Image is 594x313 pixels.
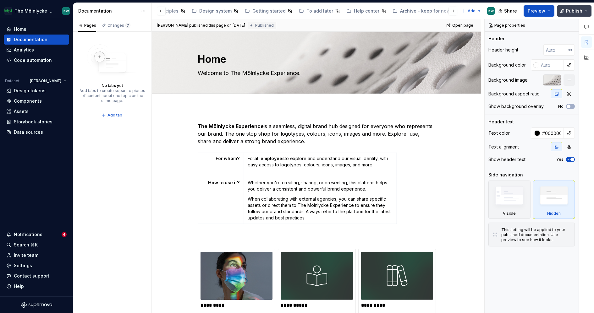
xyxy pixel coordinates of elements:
[501,227,571,242] div: This setting will be applied to your published documentation. Use preview to see how it looks.
[4,45,69,55] a: Analytics
[5,78,19,84] div: Dataset
[196,68,434,78] textarea: Welcome to The Mölnlycke Experience.
[4,7,12,15] img: 91fb9bbd-befe-470e-ae9b-8b56c3f0f44a.png
[248,180,393,192] p: Whether you're creating, sharing, or presenting, this platform helps you deliver a consistent and...
[4,240,69,250] button: Search ⌘K
[4,250,69,260] a: Invite team
[528,8,545,14] span: Preview
[189,6,241,16] a: Design system
[488,8,494,13] div: KW
[488,156,525,163] div: Show header text
[14,36,47,43] div: Documentation
[4,127,69,137] a: Data sources
[524,5,554,17] button: Preview
[361,252,433,300] img: 3e67d505-008d-4767-b21a-4fc321c80d8e.png
[1,4,72,18] button: The Mölnlycke ExperienceKW
[533,181,575,219] div: Hidden
[543,44,568,56] input: Auto
[460,7,483,15] button: Add
[21,302,52,308] a: Supernova Logo
[14,129,43,135] div: Data sources
[27,77,69,85] button: [PERSON_NAME]
[296,6,343,16] a: To add later
[216,156,240,161] strong: For whom?
[14,231,42,238] div: Notifications
[488,103,544,110] div: Show background overlay
[78,8,138,14] div: Documentation
[198,122,435,145] p: is a seamless, digital brand hub designed for everyone who represents our brand. The one stop sho...
[488,91,540,97] div: Background aspect ratio
[189,23,245,28] div: published this page on [DATE]
[306,8,333,14] div: To add later
[14,119,52,125] div: Storybook stories
[14,26,26,32] div: Home
[242,6,295,16] a: Getting started
[248,196,393,221] p: When collaborating with external agencies, you can share specific assets or direct them to The Mö...
[488,172,523,178] div: Side navigation
[4,24,69,34] a: Home
[102,83,123,88] div: No tabs yet
[157,23,188,28] span: [PERSON_NAME]
[14,242,38,248] div: Search ⌘K
[547,211,561,216] div: Hidden
[14,108,29,115] div: Assets
[488,62,526,68] div: Background color
[538,59,564,71] input: Auto
[488,181,531,219] div: Visible
[125,23,130,28] span: 7
[4,229,69,240] button: Notifications4
[14,8,55,14] div: The Mölnlycke Experience
[196,52,434,67] textarea: Home
[556,157,564,162] label: Yes
[495,5,521,17] button: Share
[281,252,353,300] img: 0d522e8f-e016-4c2a-86e6-785e57eb682c.png
[354,8,379,14] div: Help center
[79,88,145,103] div: Add tabs to create separate pieces of content about one topic on the same page.
[14,262,32,269] div: Settings
[107,23,130,28] div: Changes
[255,23,274,28] span: Published
[198,123,264,129] strong: The Mölnlycke Experience
[100,111,125,120] button: Add tab
[468,8,476,13] span: Add
[14,98,42,104] div: Components
[30,78,61,84] span: [PERSON_NAME]
[4,281,69,291] button: Help
[488,35,504,42] div: Header
[4,35,69,45] a: Documentation
[14,252,38,258] div: Invite team
[4,96,69,106] a: Components
[390,6,460,16] a: Archive - keep for now
[444,21,476,30] a: Open page
[78,23,96,28] div: Pages
[201,252,272,300] img: e4f6e090-4fd4-4188-a11e-b66886acb0db.jpg
[14,88,46,94] div: Design tokens
[540,127,564,139] input: Auto
[107,113,122,118] span: Add tab
[488,144,519,150] div: Text alignment
[62,232,67,237] span: 4
[488,47,518,53] div: Header height
[63,8,69,13] div: KW
[557,5,591,17] button: Publish
[504,8,517,14] span: Share
[4,55,69,65] a: Code automation
[4,271,69,281] button: Contact support
[400,8,450,14] div: Archive - keep for now
[568,47,572,52] p: px
[566,8,582,14] span: Publish
[14,47,34,53] div: Analytics
[488,119,514,125] div: Header text
[344,6,389,16] a: Help center
[4,86,69,96] a: Design tokens
[4,106,69,116] a: Assets
[254,156,285,161] strong: all employees
[252,8,286,14] div: Getting started
[14,57,52,63] div: Code automation
[4,261,69,271] a: Settings
[4,117,69,127] a: Storybook stories
[558,104,564,109] label: No
[488,77,528,83] div: Background image
[199,8,232,14] div: Design system
[14,283,24,289] div: Help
